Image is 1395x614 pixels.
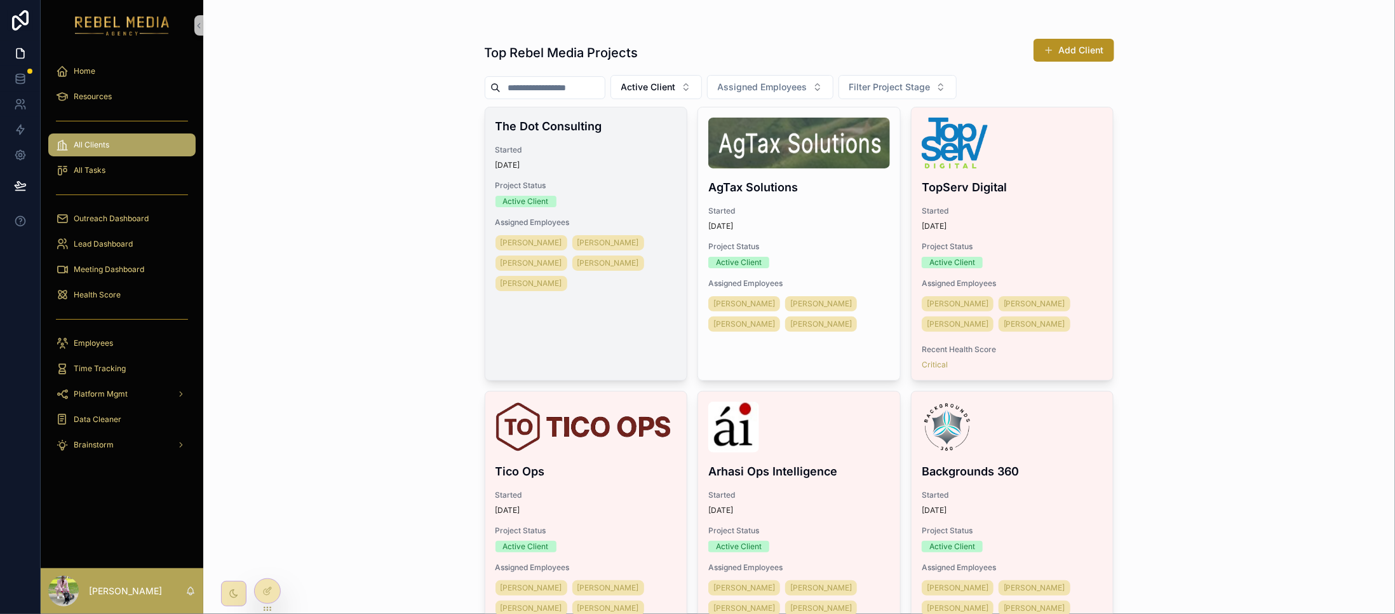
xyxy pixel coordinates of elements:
[785,580,857,596] a: [PERSON_NAME]
[922,317,994,332] a: [PERSON_NAME]
[718,81,807,93] span: Assigned Employees
[495,505,520,515] p: [DATE]
[708,526,890,536] span: Project Status
[74,338,113,348] span: Employees
[849,81,931,93] span: Filter Project Stage
[495,463,677,480] h4: Tico Ops
[572,256,644,271] a: [PERSON_NAME]
[785,317,857,332] a: [PERSON_NAME]
[1004,583,1065,593] span: [PERSON_NAME]
[713,319,775,329] span: [PERSON_NAME]
[48,207,196,230] a: Outreach Dashboard
[790,603,852,613] span: [PERSON_NAME]
[74,414,121,425] span: Data Cleaner
[927,299,988,309] span: [PERSON_NAME]
[708,463,890,480] h4: Arhasi Ops Intelligence
[495,563,677,573] span: Assigned Employees
[790,299,852,309] span: [PERSON_NAME]
[1034,39,1114,62] a: Add Client
[790,319,852,329] span: [PERSON_NAME]
[716,541,762,552] div: Active Client
[922,221,947,231] p: [DATE]
[713,603,775,613] span: [PERSON_NAME]
[1004,603,1065,613] span: [PERSON_NAME]
[495,256,567,271] a: [PERSON_NAME]
[577,258,639,268] span: [PERSON_NAME]
[708,118,890,168] img: Screenshot-2025-08-16-at-6.31.22-PM.png
[74,389,128,399] span: Platform Mgmt
[713,583,775,593] span: [PERSON_NAME]
[922,345,1103,355] span: Recent Health Score
[48,332,196,355] a: Employees
[999,580,1070,596] a: [PERSON_NAME]
[495,181,677,191] span: Project Status
[495,526,677,536] span: Project Status
[708,221,733,231] p: [DATE]
[485,44,638,62] h1: Top Rebel Media Projects
[572,580,644,596] a: [PERSON_NAME]
[485,107,688,381] a: The Dot ConsultingStarted[DATE]Project StatusActive ClientAssigned Employees[PERSON_NAME][PERSON_...
[922,360,948,370] a: Critical
[713,299,775,309] span: [PERSON_NAME]
[922,242,1103,252] span: Project Status
[716,257,762,268] div: Active Client
[922,580,994,596] a: [PERSON_NAME]
[790,583,852,593] span: [PERSON_NAME]
[577,603,639,613] span: [PERSON_NAME]
[74,214,149,224] span: Outreach Dashboard
[572,235,644,250] a: [PERSON_NAME]
[927,319,988,329] span: [PERSON_NAME]
[621,81,676,93] span: Active Client
[839,75,957,99] button: Select Button
[708,563,890,573] span: Assigned Employees
[48,159,196,182] a: All Tasks
[48,60,196,83] a: Home
[708,206,890,216] span: Started
[1004,299,1065,309] span: [PERSON_NAME]
[41,51,203,473] div: scrollable content
[922,296,994,311] a: [PERSON_NAME]
[74,140,109,150] span: All Clients
[999,296,1070,311] a: [PERSON_NAME]
[922,490,1103,500] span: Started
[74,440,114,450] span: Brainstorm
[929,541,975,552] div: Active Client
[922,526,1103,536] span: Project Status
[922,206,1103,216] span: Started
[74,92,112,102] span: Resources
[577,583,639,593] span: [PERSON_NAME]
[577,238,639,248] span: [PERSON_NAME]
[495,145,677,155] span: Started
[495,490,677,500] span: Started
[48,258,196,281] a: Meeting Dashboard
[48,133,196,156] a: All Clients
[48,85,196,108] a: Resources
[501,238,562,248] span: [PERSON_NAME]
[610,75,702,99] button: Select Button
[708,179,890,196] h4: AgTax Solutions
[74,264,144,275] span: Meeting Dashboard
[495,235,567,250] a: [PERSON_NAME]
[922,118,988,168] img: 67044636c3080c5f296a6057_Primary-Logo---Blue-&-Green-p-2600.png
[922,505,947,515] p: [DATE]
[927,603,988,613] span: [PERSON_NAME]
[708,317,780,332] a: [PERSON_NAME]
[708,242,890,252] span: Project Status
[48,408,196,431] a: Data Cleaner
[708,505,733,515] p: [DATE]
[74,290,121,300] span: Health Score
[75,15,170,36] img: App logo
[785,296,857,311] a: [PERSON_NAME]
[922,402,973,453] img: b360-logo-(2025_03_18-21_58_07-UTC).png
[74,165,105,175] span: All Tasks
[48,283,196,306] a: Health Score
[74,239,133,249] span: Lead Dashboard
[922,563,1103,573] span: Assigned Employees
[48,357,196,380] a: Time Tracking
[922,463,1103,480] h4: Backgrounds 360
[48,383,196,406] a: Platform Mgmt
[495,118,677,135] h4: The Dot Consulting
[74,66,95,76] span: Home
[707,75,833,99] button: Select Button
